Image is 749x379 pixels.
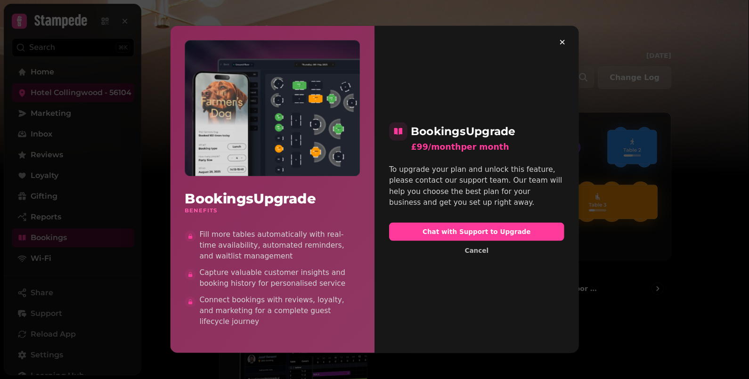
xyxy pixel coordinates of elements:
span: Capture valuable customer insights and booking history for personalised service [199,267,360,289]
span: Fill more tables automatically with real-time availability, automated reminders, and waitlist man... [199,229,360,262]
button: Cancel [457,245,496,257]
span: Chat with Support to Upgrade [396,229,557,235]
div: £99/month per month [411,141,564,153]
button: Chat with Support to Upgrade [389,223,564,241]
h2: Bookings Upgrade [389,122,564,141]
h2: Bookings Upgrade [185,191,360,208]
span: Connect bookings with reviews, loyalty, and marketing for a complete guest lifecycle journey [199,295,360,328]
h3: Benefits [185,207,360,214]
div: To upgrade your plan and unlock this feature, please contact our support team. Our team will help... [389,164,564,208]
span: Cancel [464,247,488,254]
